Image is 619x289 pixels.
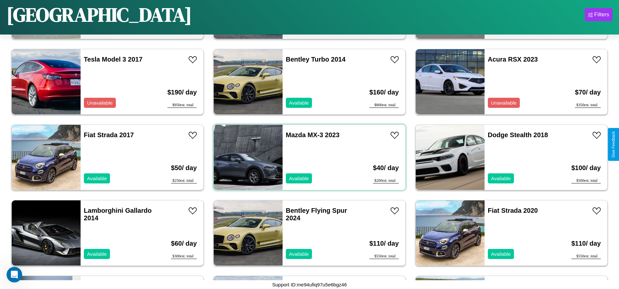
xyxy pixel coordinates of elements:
[84,131,134,138] a: Fiat Strada 2017
[87,250,107,258] p: Available
[488,207,538,214] a: Fiat Strada 2020
[571,233,601,254] h3: $ 110 / day
[289,250,309,258] p: Available
[171,158,197,178] h3: $ 50 / day
[585,8,612,21] button: Filters
[594,11,609,18] div: Filters
[575,103,601,108] div: $ 350 est. total
[286,131,340,138] a: Mazda MX-3 2023
[167,82,197,103] h3: $ 190 / day
[369,103,399,108] div: $ 800 est. total
[369,82,399,103] h3: $ 160 / day
[369,233,399,254] h3: $ 110 / day
[289,174,309,183] p: Available
[491,174,511,183] p: Available
[491,98,517,107] p: Unavailable
[571,158,601,178] h3: $ 100 / day
[611,131,616,158] div: Give Feedback
[373,178,399,183] div: $ 200 est. total
[491,250,511,258] p: Available
[373,158,399,178] h3: $ 40 / day
[575,82,601,103] h3: $ 70 / day
[369,254,399,259] div: $ 550 est. total
[272,280,347,289] p: Support ID: me94ufiq97u5e6bgz46
[171,178,197,183] div: $ 250 est. total
[488,56,538,63] a: Acura RSX 2023
[171,254,197,259] div: $ 300 est. total
[87,98,113,107] p: Unavailable
[286,56,346,63] a: Bentley Turbo 2014
[87,174,107,183] p: Available
[571,254,601,259] div: $ 550 est. total
[84,207,152,222] a: Lamborghini Gallardo 2014
[286,207,347,222] a: Bentley Flying Spur 2024
[171,233,197,254] h3: $ 60 / day
[571,178,601,183] div: $ 500 est. total
[488,131,548,138] a: Dodge Stealth 2018
[167,103,197,108] div: $ 950 est. total
[7,1,192,28] h1: [GEOGRAPHIC_DATA]
[7,267,22,282] iframe: Intercom live chat
[84,56,143,63] a: Tesla Model 3 2017
[289,98,309,107] p: Available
